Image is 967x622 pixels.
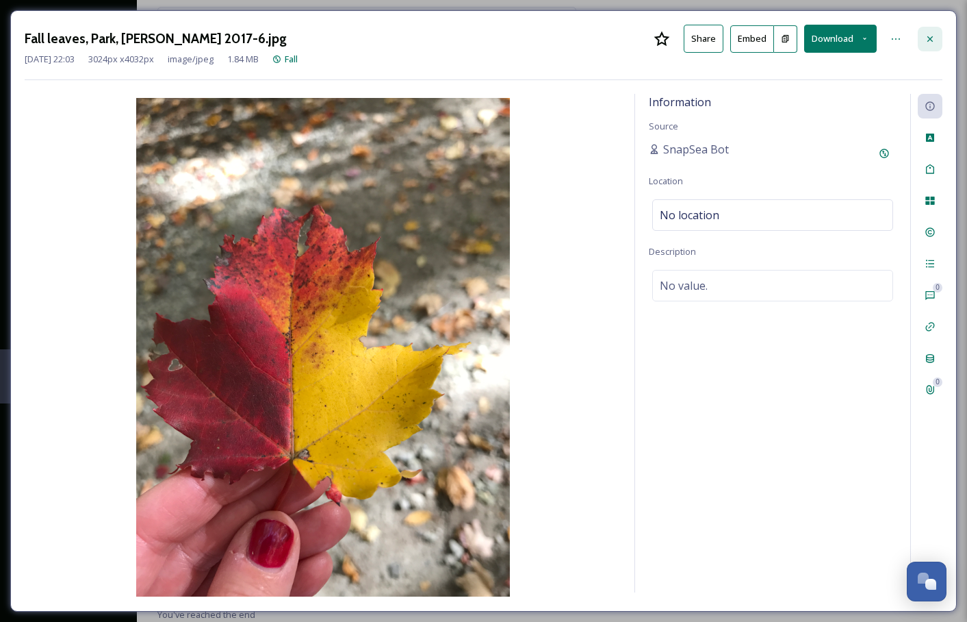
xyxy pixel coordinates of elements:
button: Open Chat [907,562,946,601]
span: Fall [285,53,298,65]
span: [DATE] 22:03 [25,53,75,66]
span: No location [660,207,719,223]
span: Source [649,120,678,132]
span: Description [649,245,696,258]
button: Embed [730,25,774,53]
h3: Fall leaves, Park, [PERSON_NAME] 2017-6.jpg [25,29,287,49]
div: 0 [933,283,942,293]
span: 1.84 MB [227,53,259,66]
span: SnapSea Bot [663,141,729,158]
img: local-4016-Fall%20leaves%2C%20Park%2C%20Zucchero%202017-6.jpg.jpg [25,98,621,597]
span: 3024 px x 4032 px [88,53,154,66]
button: Share [684,25,723,53]
span: No value. [660,277,708,294]
span: Location [649,175,683,187]
span: Information [649,95,711,110]
span: image/jpeg [168,53,214,66]
button: Download [804,25,877,53]
div: 0 [933,377,942,387]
